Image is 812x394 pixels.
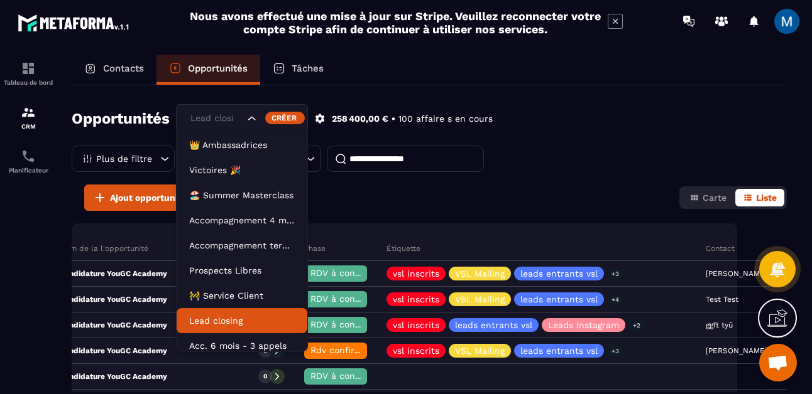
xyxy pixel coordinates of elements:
a: Tâches [260,55,336,85]
p: vsl inscrits [393,295,439,304]
p: +3 [607,267,623,280]
p: leads entrants vsl [520,269,598,278]
p: 258 400,00 € [332,113,388,125]
p: Candidature YouGC Academy [35,371,167,381]
img: logo [18,11,131,34]
p: Acc. 6 mois - 3 appels [189,339,295,352]
p: leads entrants vsl [455,321,532,329]
p: +4 [607,293,623,306]
h2: Opportunités [72,106,170,131]
span: Carte [703,193,727,203]
input: Search for option [187,112,244,125]
p: Accompagnement 4 mois [189,214,295,226]
a: formationformationCRM [3,95,53,139]
p: CRM [3,123,53,130]
p: Tâches [292,63,324,74]
a: formationformationTableau de bord [3,51,53,95]
p: VSL Mailing [455,295,505,304]
p: Planificateur [3,167,53,174]
div: Créer [265,112,305,124]
p: leads entrants vsl [520,346,598,355]
a: Opportunités [156,55,260,85]
p: 🚧 Service Client [189,289,295,302]
p: Candidature YouGC Academy [35,346,167,356]
p: 100 affaire s en cours [398,113,493,125]
p: Lead closing [189,314,295,327]
span: Ajout opportunité [110,191,187,204]
p: Contacts [103,63,144,74]
p: Candidature YouGC Academy [35,320,167,330]
button: Ajout opportunité [84,184,195,211]
p: Victoires 🎉 [189,164,295,176]
button: Liste [735,189,784,206]
p: Candidature YouGC Academy [35,269,167,279]
p: VSL Mailing [455,269,505,278]
p: Leads Instagram [548,321,619,329]
div: Search for option [176,104,308,133]
img: scheduler [21,149,36,164]
a: Contacts [72,55,156,85]
p: leads entrants vsl [520,295,598,304]
span: RDV à confimer ❓ [310,268,392,278]
p: Nom de la l'opportunité [35,243,148,253]
p: Opportunités [188,63,248,74]
p: Contact [706,243,735,253]
p: 🏖️ Summer Masterclass [189,189,295,201]
p: vsl inscrits [393,321,439,329]
p: 0 [263,372,267,381]
button: Carte [682,189,734,206]
img: formation [21,61,36,76]
span: RDV à confimer ❓ [310,371,392,381]
p: Prospects Libres [189,264,295,277]
p: Candidature YouGC Academy [35,294,167,304]
h2: Nous avons effectué une mise à jour sur Stripe. Veuillez reconnecter votre compte Stripe afin de ... [189,9,601,36]
p: Accompagnement terminé [189,239,295,252]
span: Liste [756,193,777,203]
p: vsl inscrits [393,346,439,355]
img: formation [21,105,36,120]
p: Plus de filtre [96,154,152,163]
p: Tableau de bord [3,79,53,86]
p: Phase [304,243,326,253]
span: RDV à confimer ❓ [310,294,392,304]
a: schedulerschedulerPlanificateur [3,139,53,183]
p: +3 [607,344,623,358]
p: 👑 Ambassadrices [189,139,295,151]
span: RDV à confimer ❓ [310,319,392,329]
p: vsl inscrits [393,269,439,278]
p: VSL Mailing [455,346,505,355]
p: Étiquette [387,243,420,253]
a: Ouvrir le chat [759,344,797,381]
p: • [392,113,395,125]
p: +2 [628,319,645,332]
span: Rdv confirmé ✅ [310,345,381,355]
